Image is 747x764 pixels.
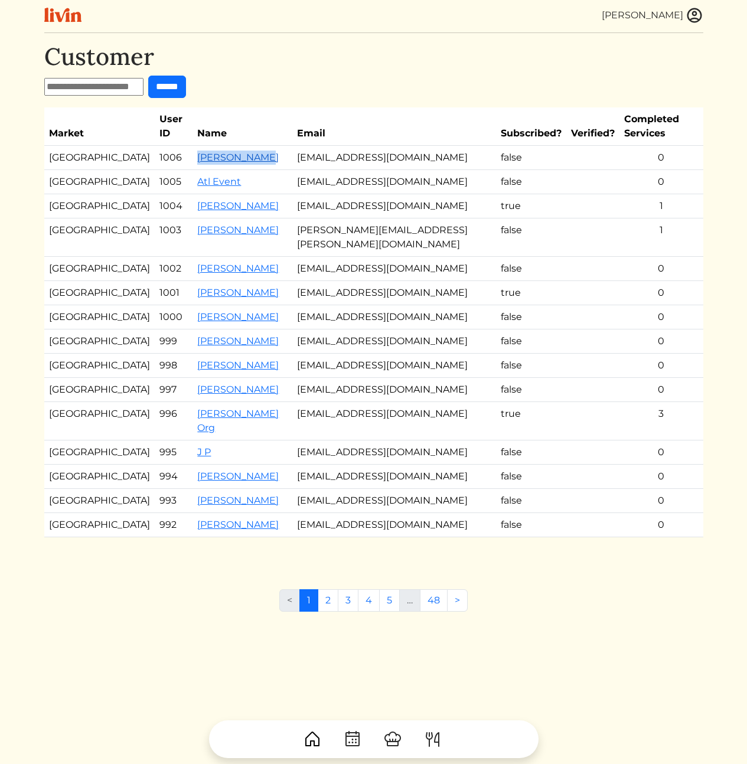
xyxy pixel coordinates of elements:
a: Atl Event [197,176,241,187]
td: 1003 [155,218,193,257]
td: [EMAIL_ADDRESS][DOMAIN_NAME] [292,329,496,354]
td: [GEOGRAPHIC_DATA] [44,305,155,329]
td: false [496,378,566,402]
a: [PERSON_NAME] [197,360,279,371]
a: [PERSON_NAME] [197,311,279,322]
th: Completed Services [619,107,703,146]
td: [GEOGRAPHIC_DATA] [44,465,155,489]
td: [GEOGRAPHIC_DATA] [44,194,155,218]
td: [EMAIL_ADDRESS][DOMAIN_NAME] [292,354,496,378]
td: 0 [619,354,703,378]
td: [GEOGRAPHIC_DATA] [44,354,155,378]
td: 0 [619,465,703,489]
img: CalendarDots-5bcf9d9080389f2a281d69619e1c85352834be518fbc73d9501aef674afc0d57.svg [343,730,362,749]
a: [PERSON_NAME] [197,495,279,506]
nav: Pages [279,589,468,621]
td: false [496,440,566,465]
td: [GEOGRAPHIC_DATA] [44,440,155,465]
td: [EMAIL_ADDRESS][DOMAIN_NAME] [292,489,496,513]
td: [GEOGRAPHIC_DATA] [44,281,155,305]
td: 993 [155,489,193,513]
td: [EMAIL_ADDRESS][DOMAIN_NAME] [292,146,496,170]
a: [PERSON_NAME] Org [197,408,279,433]
a: 5 [379,589,400,612]
a: 48 [420,589,448,612]
td: 0 [619,281,703,305]
a: [PERSON_NAME] [197,263,279,274]
a: 2 [318,589,338,612]
td: [EMAIL_ADDRESS][DOMAIN_NAME] [292,257,496,281]
td: 1001 [155,281,193,305]
td: 996 [155,402,193,440]
td: [GEOGRAPHIC_DATA] [44,146,155,170]
h1: Customer [44,43,703,71]
td: [GEOGRAPHIC_DATA] [44,378,155,402]
td: [EMAIL_ADDRESS][DOMAIN_NAME] [292,305,496,329]
img: House-9bf13187bcbb5817f509fe5e7408150f90897510c4275e13d0d5fca38e0b5951.svg [303,730,322,749]
td: 997 [155,378,193,402]
a: [PERSON_NAME] [197,152,279,163]
td: true [496,402,566,440]
td: 994 [155,465,193,489]
td: 0 [619,257,703,281]
td: [GEOGRAPHIC_DATA] [44,402,155,440]
td: 0 [619,489,703,513]
td: false [496,513,566,537]
td: [GEOGRAPHIC_DATA] [44,170,155,194]
td: 0 [619,305,703,329]
td: 0 [619,513,703,537]
th: Subscribed? [496,107,566,146]
td: true [496,194,566,218]
td: [EMAIL_ADDRESS][DOMAIN_NAME] [292,378,496,402]
a: [PERSON_NAME] [197,224,279,236]
td: 0 [619,378,703,402]
a: [PERSON_NAME] [197,287,279,298]
td: [GEOGRAPHIC_DATA] [44,489,155,513]
td: [EMAIL_ADDRESS][DOMAIN_NAME] [292,465,496,489]
td: true [496,281,566,305]
td: false [496,489,566,513]
td: [GEOGRAPHIC_DATA] [44,513,155,537]
td: false [496,465,566,489]
td: false [496,146,566,170]
td: false [496,354,566,378]
td: 1005 [155,170,193,194]
td: [EMAIL_ADDRESS][DOMAIN_NAME] [292,170,496,194]
td: 0 [619,146,703,170]
td: [EMAIL_ADDRESS][DOMAIN_NAME] [292,194,496,218]
th: Name [193,107,292,146]
td: 0 [619,329,703,354]
td: 992 [155,513,193,537]
td: false [496,218,566,257]
td: [EMAIL_ADDRESS][DOMAIN_NAME] [292,513,496,537]
a: [PERSON_NAME] [197,335,279,347]
td: false [496,329,566,354]
img: ForkKnife-55491504ffdb50bab0c1e09e7649658475375261d09fd45db06cec23bce548bf.svg [423,730,442,749]
td: [GEOGRAPHIC_DATA] [44,218,155,257]
td: false [496,257,566,281]
td: 3 [619,402,703,440]
a: J P [197,446,211,458]
th: Verified? [566,107,619,146]
a: [PERSON_NAME] [197,471,279,482]
a: 3 [338,589,358,612]
td: 1 [619,194,703,218]
td: 1002 [155,257,193,281]
a: [PERSON_NAME] [197,200,279,211]
td: [GEOGRAPHIC_DATA] [44,257,155,281]
td: false [496,170,566,194]
td: 1 [619,218,703,257]
img: ChefHat-a374fb509e4f37eb0702ca99f5f64f3b6956810f32a249b33092029f8484b388.svg [383,730,402,749]
td: [PERSON_NAME][EMAIL_ADDRESS][PERSON_NAME][DOMAIN_NAME] [292,218,496,257]
td: 1006 [155,146,193,170]
img: user_account-e6e16d2ec92f44fc35f99ef0dc9cddf60790bfa021a6ecb1c896eb5d2907b31c.svg [686,6,703,24]
td: [EMAIL_ADDRESS][DOMAIN_NAME] [292,402,496,440]
td: 999 [155,329,193,354]
th: Email [292,107,496,146]
td: 0 [619,170,703,194]
a: Next [447,589,468,612]
th: Market [44,107,155,146]
td: [EMAIL_ADDRESS][DOMAIN_NAME] [292,281,496,305]
a: [PERSON_NAME] [197,519,279,530]
td: 998 [155,354,193,378]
